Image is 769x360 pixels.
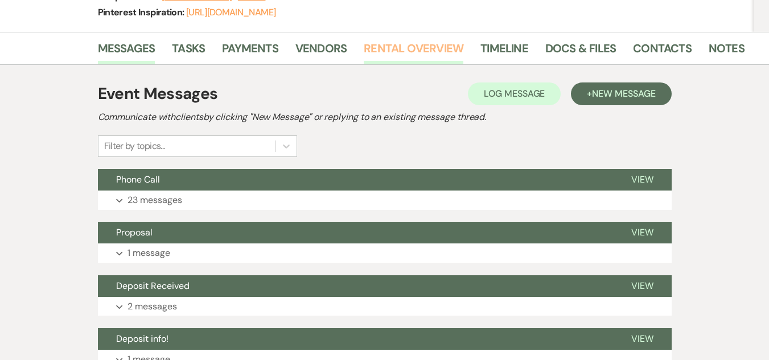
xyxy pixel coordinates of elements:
a: Tasks [172,39,205,64]
button: Deposit info! [98,328,613,350]
button: 1 message [98,243,672,263]
span: View [631,226,653,238]
span: Deposit info! [116,333,168,345]
button: Deposit Received [98,275,613,297]
button: Log Message [468,82,561,105]
p: 2 messages [128,299,177,314]
span: Proposal [116,226,153,238]
button: View [613,275,672,297]
button: View [613,328,672,350]
button: View [613,222,672,243]
a: [URL][DOMAIN_NAME] [186,6,275,18]
button: +New Message [571,82,671,105]
p: 1 message [128,246,170,260]
a: Timeline [480,39,528,64]
h2: Communicate with clients by clicking "New Message" or replying to an existing message thread. [98,110,672,124]
span: View [631,333,653,345]
p: 23 messages [128,193,182,208]
span: Pinterest Inspiration: [98,6,186,18]
a: Notes [709,39,745,64]
span: View [631,280,653,292]
span: View [631,173,653,185]
a: Docs & Files [545,39,616,64]
a: Payments [222,39,278,64]
span: Log Message [484,88,545,100]
span: Deposit Received [116,280,190,292]
h1: Event Messages [98,82,218,106]
div: Filter by topics... [104,139,165,153]
span: New Message [592,88,655,100]
a: Contacts [633,39,692,64]
button: Proposal [98,222,613,243]
a: Vendors [295,39,347,64]
a: Rental Overview [364,39,463,64]
a: Messages [98,39,155,64]
button: Phone Call [98,169,613,191]
span: Phone Call [116,173,160,185]
button: 23 messages [98,191,672,210]
button: View [613,169,672,191]
button: 2 messages [98,297,672,316]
